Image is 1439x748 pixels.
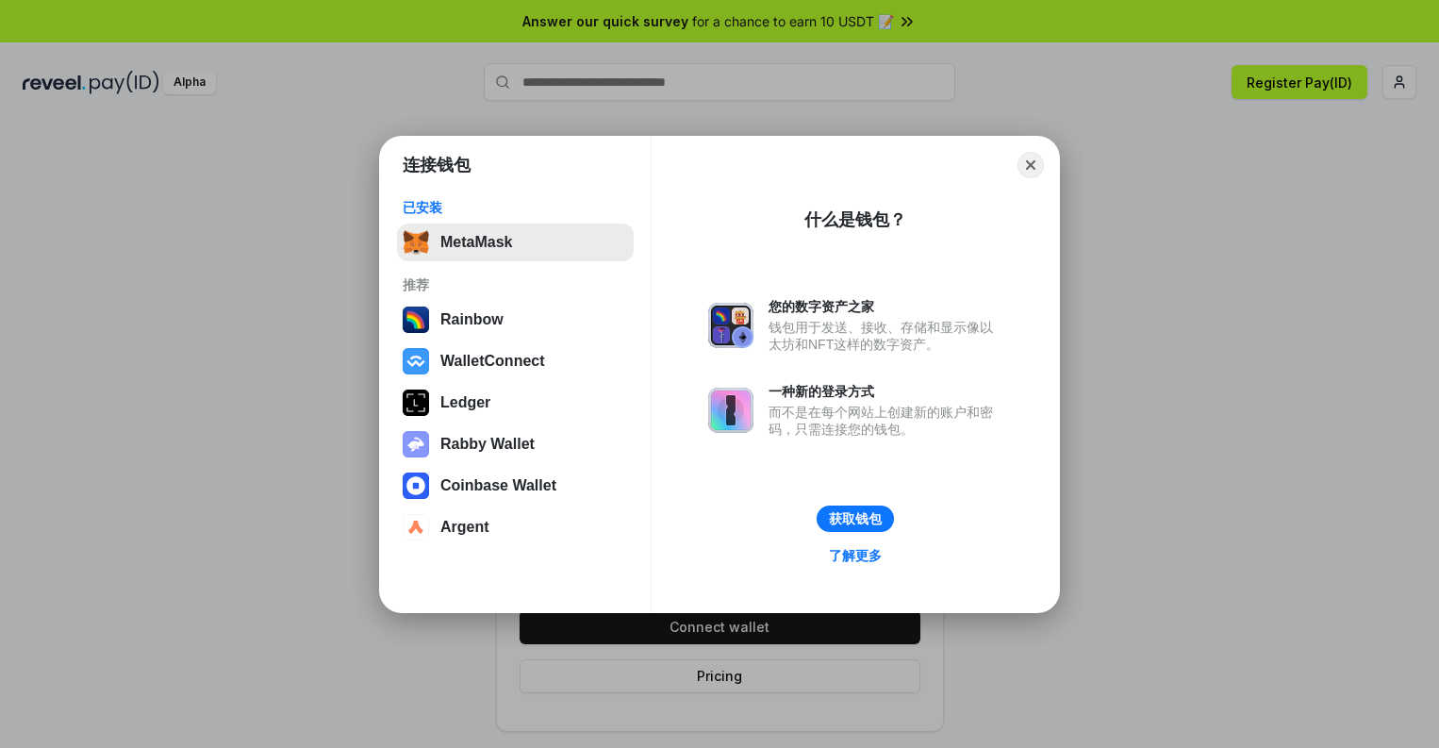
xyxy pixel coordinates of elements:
button: MetaMask [397,224,634,261]
div: 推荐 [403,276,628,293]
button: Rainbow [397,301,634,339]
img: svg+xml,%3Csvg%20width%3D%2228%22%20height%3D%2228%22%20viewBox%3D%220%200%2028%2028%22%20fill%3D... [403,473,429,499]
img: svg+xml,%3Csvg%20xmlns%3D%22http%3A%2F%2Fwww.w3.org%2F2000%2Fsvg%22%20fill%3D%22none%22%20viewBox... [708,303,753,348]
div: 已安装 [403,199,628,216]
img: svg+xml,%3Csvg%20width%3D%2228%22%20height%3D%2228%22%20viewBox%3D%220%200%2028%2028%22%20fill%3D... [403,348,429,374]
button: Close [1017,152,1044,178]
h1: 连接钱包 [403,154,471,176]
div: Ledger [440,394,490,411]
img: svg+xml,%3Csvg%20xmlns%3D%22http%3A%2F%2Fwww.w3.org%2F2000%2Fsvg%22%20fill%3D%22none%22%20viewBox... [403,431,429,457]
img: svg+xml,%3Csvg%20fill%3D%22none%22%20height%3D%2233%22%20viewBox%3D%220%200%2035%2033%22%20width%... [403,229,429,256]
a: 了解更多 [818,543,893,568]
button: Argent [397,508,634,546]
div: 一种新的登录方式 [769,383,1002,400]
div: 而不是在每个网站上创建新的账户和密码，只需连接您的钱包。 [769,404,1002,438]
div: 什么是钱包？ [804,208,906,231]
div: WalletConnect [440,353,545,370]
button: Coinbase Wallet [397,467,634,505]
div: 钱包用于发送、接收、存储和显示像以太坊和NFT这样的数字资产。 [769,319,1002,353]
button: Ledger [397,384,634,422]
button: 获取钱包 [817,506,894,532]
div: Coinbase Wallet [440,477,556,494]
div: Rainbow [440,311,504,328]
div: Argent [440,519,489,536]
div: 获取钱包 [829,510,882,527]
button: WalletConnect [397,342,634,380]
img: svg+xml,%3Csvg%20xmlns%3D%22http%3A%2F%2Fwww.w3.org%2F2000%2Fsvg%22%20fill%3D%22none%22%20viewBox... [708,388,753,433]
div: 您的数字资产之家 [769,298,1002,315]
div: Rabby Wallet [440,436,535,453]
img: svg+xml,%3Csvg%20width%3D%2228%22%20height%3D%2228%22%20viewBox%3D%220%200%2028%2028%22%20fill%3D... [403,514,429,540]
button: Rabby Wallet [397,425,634,463]
div: 了解更多 [829,547,882,564]
img: svg+xml,%3Csvg%20xmlns%3D%22http%3A%2F%2Fwww.w3.org%2F2000%2Fsvg%22%20width%3D%2228%22%20height%3... [403,390,429,416]
img: svg+xml,%3Csvg%20width%3D%22120%22%20height%3D%22120%22%20viewBox%3D%220%200%20120%20120%22%20fil... [403,307,429,333]
div: MetaMask [440,234,512,251]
